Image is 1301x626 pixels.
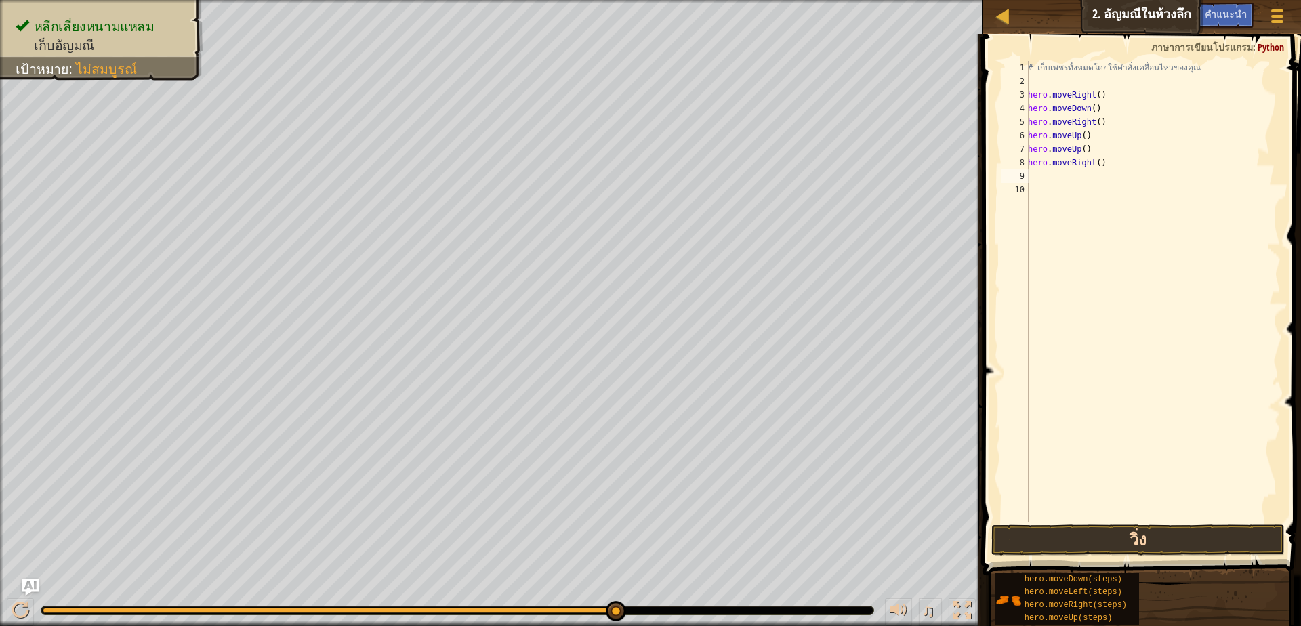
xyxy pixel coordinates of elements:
[1001,75,1029,88] div: 2
[16,17,188,36] li: หลีกเลี่ยงหนามแหลม
[1001,129,1029,142] div: 6
[7,598,34,626] button: Ctrl + P: Pause
[1001,183,1029,196] div: 10
[949,598,976,626] button: สลับเป็นเต็มจอ
[1025,613,1113,623] span: hero.moveUp(steps)
[995,587,1021,613] img: portrait.png
[991,524,1285,556] button: วิ่ง
[1253,41,1258,54] span: :
[1025,575,1122,584] span: hero.moveDown(steps)
[1168,7,1191,20] span: Ask AI
[885,598,912,626] button: ปรับระดับเสียง
[34,38,95,53] span: เก็บอัญมณี
[16,62,68,77] span: เป้าหมาย
[1001,61,1029,75] div: 1
[1258,41,1284,54] span: Python
[922,600,935,621] span: ♫
[1001,156,1029,169] div: 8
[1025,587,1122,597] span: hero.moveLeft(steps)
[1151,41,1253,54] span: ภาษาการเขียนโปรแกรม
[1205,7,1247,20] span: คำแนะนำ
[1001,115,1029,129] div: 5
[1161,3,1198,28] button: Ask AI
[1001,88,1029,102] div: 3
[69,62,77,77] span: :
[1001,169,1029,183] div: 9
[1001,102,1029,115] div: 4
[22,579,39,596] button: Ask AI
[1001,142,1029,156] div: 7
[34,19,154,34] span: หลีกเลี่ยงหนามแหลม
[76,62,137,77] span: ไม่สมบูรณ์
[1260,3,1294,35] button: แสดงเมนูเกมส์
[919,598,942,626] button: ♫
[16,36,188,55] li: เก็บอัญมณี
[1025,600,1127,610] span: hero.moveRight(steps)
